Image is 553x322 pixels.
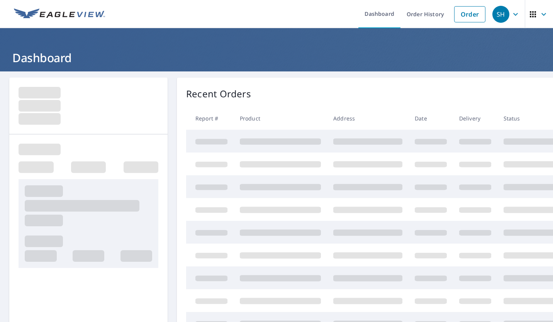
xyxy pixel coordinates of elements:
[186,107,234,130] th: Report #
[186,87,251,101] p: Recent Orders
[453,107,497,130] th: Delivery
[327,107,409,130] th: Address
[492,6,509,23] div: SH
[234,107,327,130] th: Product
[14,8,105,20] img: EV Logo
[409,107,453,130] th: Date
[454,6,485,22] a: Order
[9,50,544,66] h1: Dashboard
